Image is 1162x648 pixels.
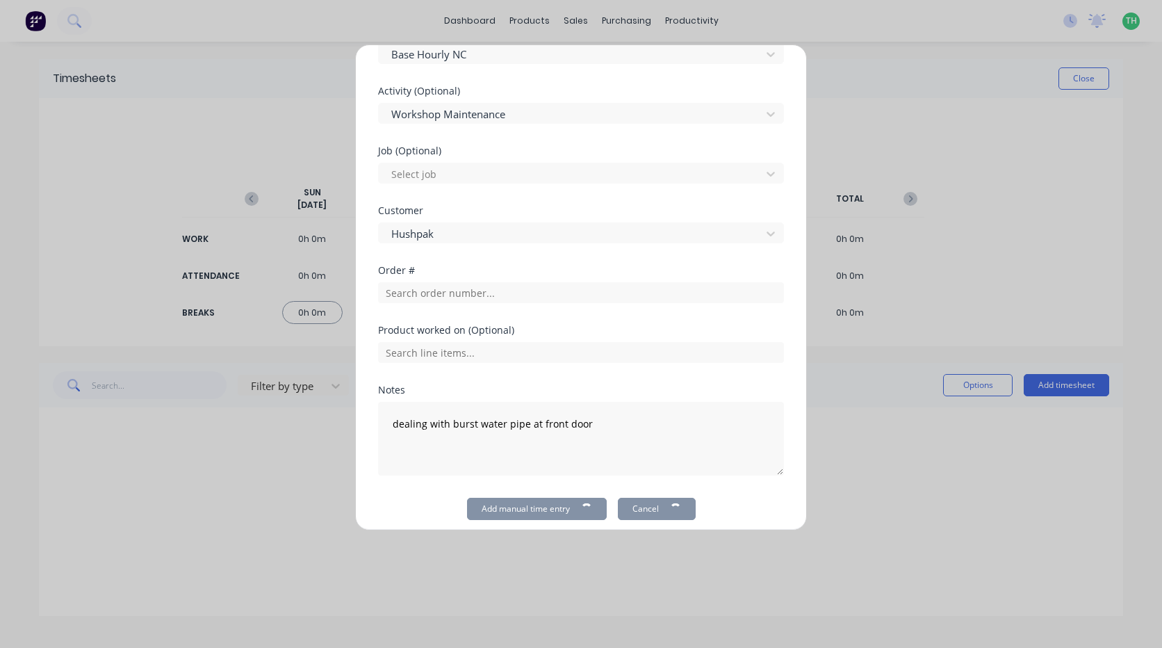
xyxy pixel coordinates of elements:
textarea: dealing with burst water pipe at front door [378,402,784,476]
input: Search line items... [378,342,784,363]
div: Order # [378,266,784,275]
button: Cancel [618,498,696,520]
div: Product worked on (Optional) [378,325,784,335]
div: Customer [378,206,784,216]
div: Notes [378,385,784,395]
div: Activity (Optional) [378,86,784,96]
button: Add manual time entry [467,498,607,520]
div: Job (Optional) [378,146,784,156]
input: Search order number... [378,282,784,303]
